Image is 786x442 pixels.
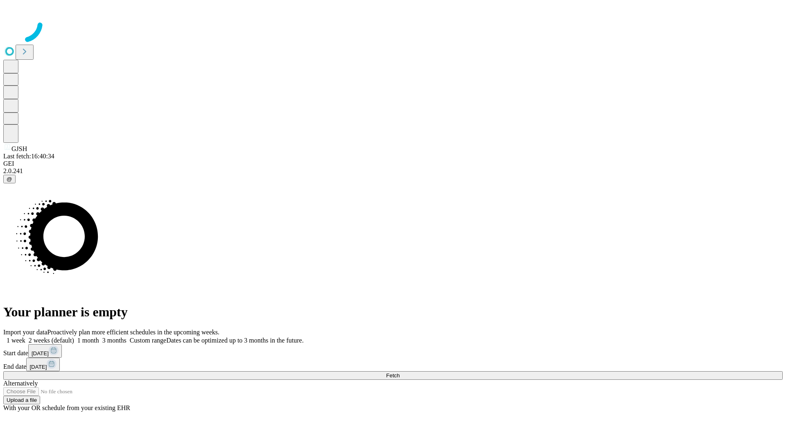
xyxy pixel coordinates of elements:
[3,396,40,404] button: Upload a file
[3,160,783,167] div: GEI
[26,358,60,371] button: [DATE]
[3,358,783,371] div: End date
[166,337,303,344] span: Dates can be optimized up to 3 months in the future.
[28,344,62,358] button: [DATE]
[29,364,47,370] span: [DATE]
[3,304,783,320] h1: Your planner is empty
[29,337,74,344] span: 2 weeks (default)
[3,329,47,336] span: Import your data
[3,344,783,358] div: Start date
[386,372,400,379] span: Fetch
[47,329,219,336] span: Proactively plan more efficient schedules in the upcoming weeks.
[102,337,126,344] span: 3 months
[32,350,49,356] span: [DATE]
[7,176,12,182] span: @
[7,337,25,344] span: 1 week
[3,175,16,183] button: @
[77,337,99,344] span: 1 month
[3,371,783,380] button: Fetch
[3,380,38,387] span: Alternatively
[3,404,130,411] span: With your OR schedule from your existing EHR
[130,337,166,344] span: Custom range
[3,153,54,160] span: Last fetch: 16:40:34
[11,145,27,152] span: GJSH
[3,167,783,175] div: 2.0.241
